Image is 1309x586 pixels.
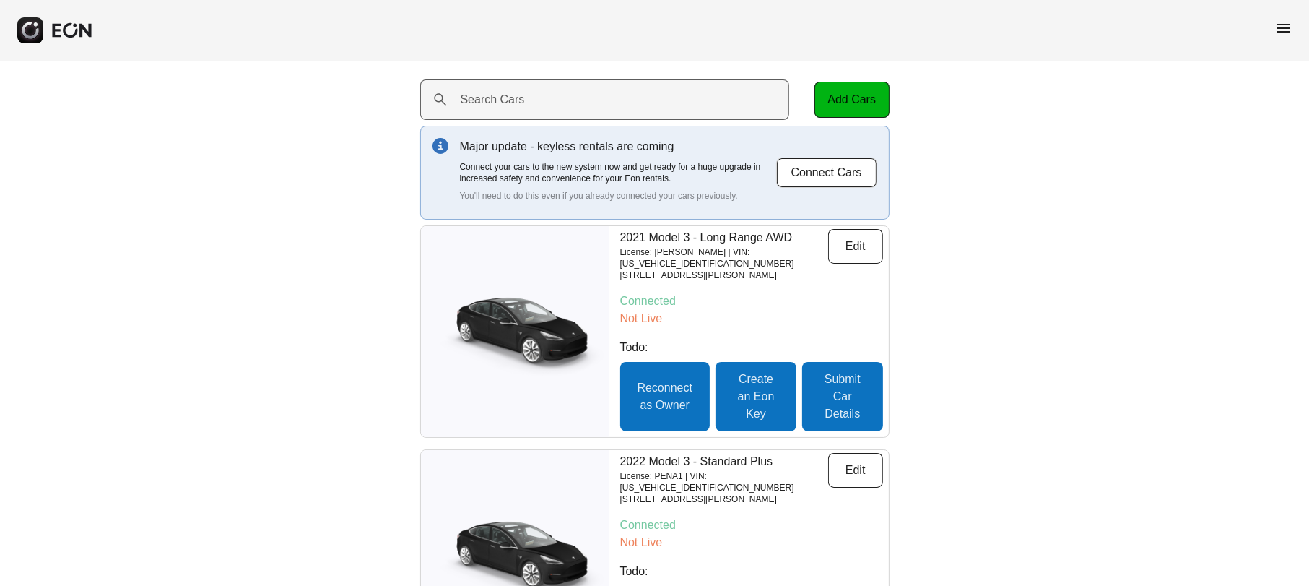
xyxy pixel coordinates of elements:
[620,229,828,246] p: 2021 Model 3 - Long Range AWD
[620,517,883,534] p: Connected
[828,453,883,488] button: Edit
[460,138,776,155] p: Major update - keyless rentals are coming
[620,310,883,327] p: Not Live
[716,362,796,431] button: Create an Eon Key
[620,494,828,505] p: [STREET_ADDRESS][PERSON_NAME]
[432,138,448,154] img: info
[620,339,883,356] p: Todo:
[776,158,877,188] button: Connect Cars
[620,362,710,431] button: Reconnect as Owner
[1274,20,1292,37] span: menu
[620,563,883,580] p: Todo:
[620,534,883,551] p: Not Live
[620,246,828,270] p: License: [PERSON_NAME] | VIN: [US_VEHICLE_IDENTIFICATION_NUMBER]
[814,82,890,118] button: Add Cars
[421,285,609,379] img: car
[461,91,525,108] label: Search Cars
[620,470,828,494] p: License: PENA1 | VIN: [US_VEHICLE_IDENTIFICATION_NUMBER]
[620,453,828,470] p: 2022 Model 3 - Standard Plus
[802,362,882,431] button: Submit Car Details
[828,229,883,264] button: Edit
[460,190,776,202] p: You'll need to do this even if you already connected your cars previously.
[460,161,776,184] p: Connect your cars to the new system now and get ready for a huge upgrade in increased safety and ...
[620,293,883,310] p: Connected
[620,270,828,281] p: [STREET_ADDRESS][PERSON_NAME]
